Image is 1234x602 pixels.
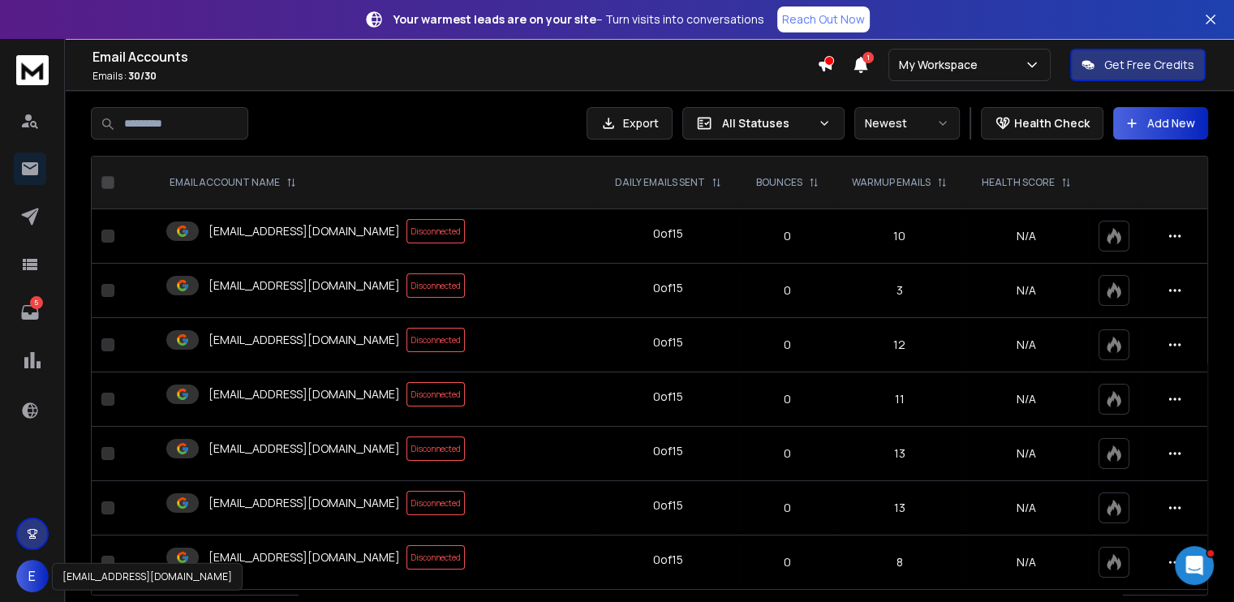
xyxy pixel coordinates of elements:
[653,497,683,514] div: 0 of 15
[393,11,764,28] p: – Turn visits into conversations
[749,554,824,570] p: 0
[749,228,824,244] p: 0
[981,107,1103,140] button: Health Check
[406,273,465,298] span: Disconnected
[974,554,1079,570] p: N/A
[16,560,49,592] button: E
[854,107,960,140] button: Newest
[209,495,400,511] p: [EMAIL_ADDRESS][DOMAIN_NAME]
[974,391,1079,407] p: N/A
[1113,107,1208,140] button: Add New
[974,500,1079,516] p: N/A
[782,11,865,28] p: Reach Out Now
[835,481,965,535] td: 13
[16,55,49,85] img: logo
[170,176,296,189] div: EMAIL ACCOUNT NAME
[899,57,984,73] p: My Workspace
[653,226,683,242] div: 0 of 15
[835,535,965,590] td: 8
[209,386,400,402] p: [EMAIL_ADDRESS][DOMAIN_NAME]
[835,318,965,372] td: 12
[835,264,965,318] td: 3
[974,337,1079,353] p: N/A
[30,296,43,309] p: 5
[749,391,824,407] p: 0
[982,176,1055,189] p: HEALTH SCORE
[749,337,824,353] p: 0
[852,176,931,189] p: WARMUP EMAILS
[777,6,870,32] a: Reach Out Now
[14,296,46,329] a: 5
[209,277,400,294] p: [EMAIL_ADDRESS][DOMAIN_NAME]
[587,107,673,140] button: Export
[128,69,157,83] span: 30 / 30
[653,389,683,405] div: 0 of 15
[406,328,465,352] span: Disconnected
[92,47,817,67] h1: Email Accounts
[406,219,465,243] span: Disconnected
[862,52,874,63] span: 1
[835,209,965,264] td: 10
[756,176,802,189] p: BOUNCES
[406,382,465,406] span: Disconnected
[653,552,683,568] div: 0 of 15
[1070,49,1206,81] button: Get Free Credits
[1104,57,1194,73] p: Get Free Credits
[974,228,1079,244] p: N/A
[749,445,824,462] p: 0
[393,11,596,27] strong: Your warmest leads are on your site
[52,563,243,591] div: [EMAIL_ADDRESS][DOMAIN_NAME]
[406,491,465,515] span: Disconnected
[406,545,465,570] span: Disconnected
[974,445,1079,462] p: N/A
[209,549,400,565] p: [EMAIL_ADDRESS][DOMAIN_NAME]
[209,332,400,348] p: [EMAIL_ADDRESS][DOMAIN_NAME]
[406,436,465,461] span: Disconnected
[653,443,683,459] div: 0 of 15
[653,334,683,350] div: 0 of 15
[1175,546,1214,585] iframe: Intercom live chat
[653,280,683,296] div: 0 of 15
[209,441,400,457] p: [EMAIL_ADDRESS][DOMAIN_NAME]
[615,176,705,189] p: DAILY EMAILS SENT
[209,223,400,239] p: [EMAIL_ADDRESS][DOMAIN_NAME]
[1014,115,1090,131] p: Health Check
[722,115,811,131] p: All Statuses
[974,282,1079,299] p: N/A
[749,282,824,299] p: 0
[835,372,965,427] td: 11
[749,500,824,516] p: 0
[92,70,817,83] p: Emails :
[835,427,965,481] td: 13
